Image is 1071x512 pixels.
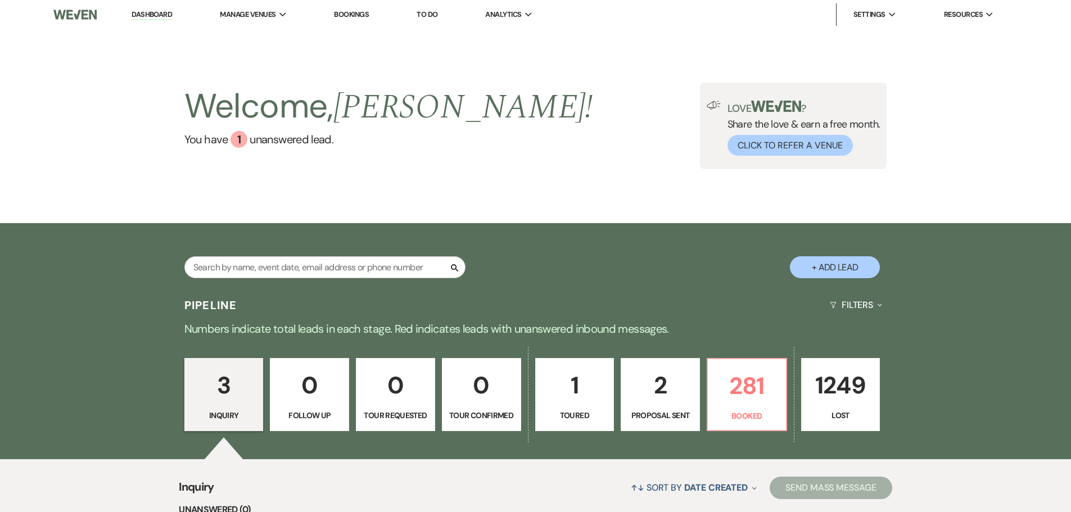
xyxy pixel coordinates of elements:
[770,477,892,499] button: Send Mass Message
[333,81,593,133] span: [PERSON_NAME] !
[277,366,342,404] p: 0
[808,409,873,422] p: Lost
[220,9,275,20] span: Manage Venues
[184,83,593,131] h2: Welcome,
[707,358,787,431] a: 281Booked
[543,366,607,404] p: 1
[727,101,880,114] p: Love ?
[179,478,214,502] span: Inquiry
[184,358,264,431] a: 3Inquiry
[715,367,779,405] p: 281
[825,290,887,320] button: Filters
[132,10,172,20] a: Dashboard
[334,10,369,19] a: Bookings
[628,409,693,422] p: Proposal Sent
[621,358,700,431] a: 2Proposal Sent
[944,9,983,20] span: Resources
[808,366,873,404] p: 1249
[626,473,761,502] button: Sort By Date Created
[449,409,514,422] p: Tour Confirmed
[363,409,428,422] p: Tour Requested
[192,366,256,404] p: 3
[131,320,941,338] p: Numbers indicate total leads in each stage. Red indicates leads with unanswered inbound messages.
[790,256,880,278] button: + Add Lead
[53,3,96,26] img: Weven Logo
[631,482,644,493] span: ↑↓
[707,101,721,110] img: loud-speaker-illustration.svg
[363,366,428,404] p: 0
[727,135,853,156] button: Click to Refer a Venue
[485,9,521,20] span: Analytics
[535,358,614,431] a: 1Toured
[751,101,801,112] img: weven-logo-green.svg
[442,358,521,431] a: 0Tour Confirmed
[184,131,593,148] a: You have 1 unanswered lead.
[715,410,779,422] p: Booked
[721,101,880,156] div: Share the love & earn a free month.
[684,482,748,493] span: Date Created
[801,358,880,431] a: 1249Lost
[184,297,237,313] h3: Pipeline
[628,366,693,404] p: 2
[356,358,435,431] a: 0Tour Requested
[853,9,885,20] span: Settings
[270,358,349,431] a: 0Follow Up
[543,409,607,422] p: Toured
[192,409,256,422] p: Inquiry
[417,10,437,19] a: To Do
[449,366,514,404] p: 0
[184,256,466,278] input: Search by name, event date, email address or phone number
[231,131,247,148] div: 1
[277,409,342,422] p: Follow Up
